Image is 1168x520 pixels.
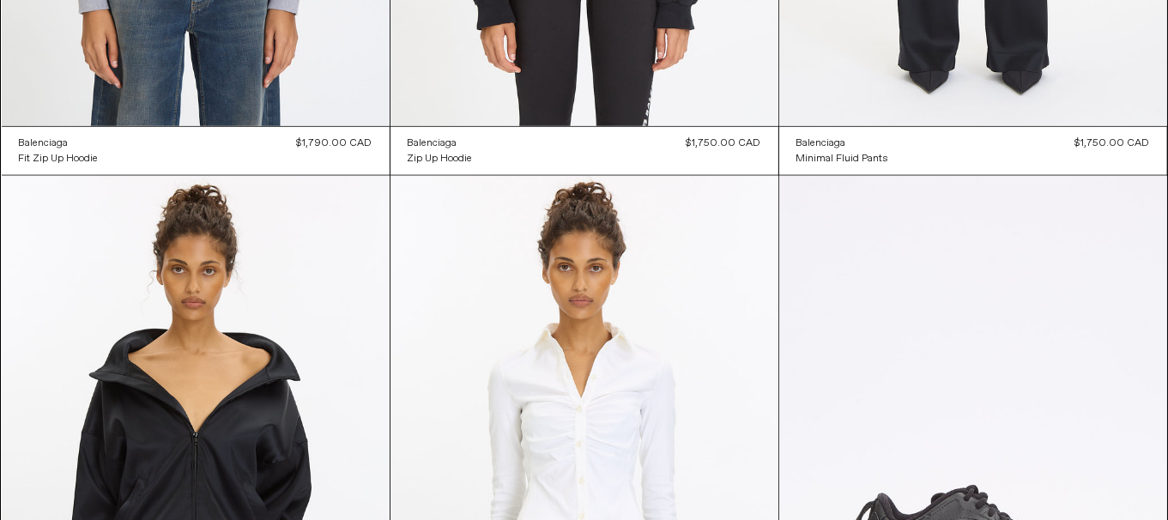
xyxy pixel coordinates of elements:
div: Fit Zip Up Hoodie [19,152,99,166]
div: Balenciaga [796,136,846,151]
a: Minimal Fluid Pants [796,151,889,166]
div: Balenciaga [408,136,457,151]
div: $1,790.00 CAD [297,136,372,151]
a: Balenciaga [19,136,99,151]
a: Fit Zip Up Hoodie [19,151,99,166]
div: $1,750.00 CAD [687,136,761,151]
a: Balenciaga [408,136,473,151]
a: Balenciaga [796,136,889,151]
div: Zip Up Hoodie [408,152,473,166]
div: Minimal Fluid Pants [796,152,889,166]
a: Zip Up Hoodie [408,151,473,166]
div: $1,750.00 CAD [1075,136,1150,151]
div: Balenciaga [19,136,69,151]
